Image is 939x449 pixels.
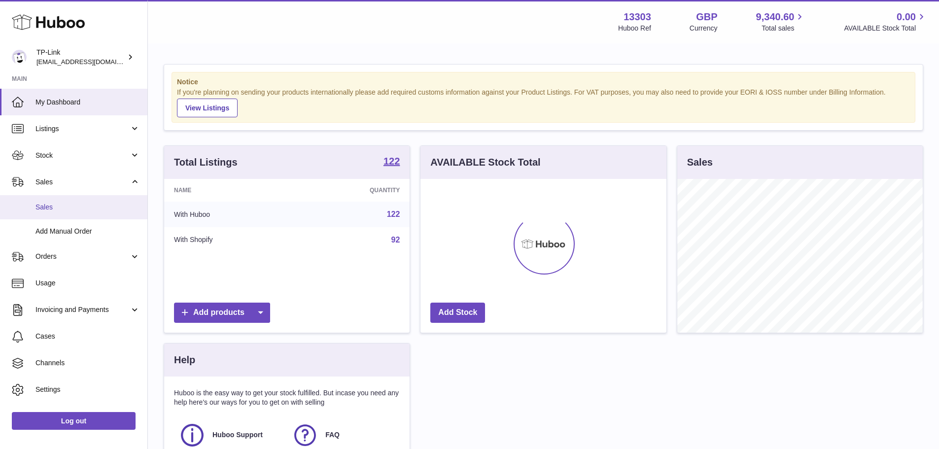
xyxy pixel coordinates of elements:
a: 9,340.60 Total sales [756,10,806,33]
td: With Huboo [164,202,297,227]
span: 0.00 [897,10,916,24]
h3: Sales [687,156,713,169]
h3: Help [174,353,195,367]
a: Add Stock [430,303,485,323]
img: internalAdmin-13303@internal.huboo.com [12,50,27,65]
span: Orders [35,252,130,261]
a: 122 [387,210,400,218]
strong: GBP [696,10,717,24]
p: Huboo is the easy way to get your stock fulfilled. But incase you need any help here's our ways f... [174,388,400,407]
h3: Total Listings [174,156,238,169]
span: Usage [35,278,140,288]
a: FAQ [292,422,395,449]
span: Add Manual Order [35,227,140,236]
strong: 13303 [624,10,651,24]
span: FAQ [325,430,340,440]
div: Huboo Ref [618,24,651,33]
span: [EMAIL_ADDRESS][DOMAIN_NAME] [36,58,145,66]
span: Invoicing and Payments [35,305,130,314]
span: Sales [35,177,130,187]
a: 92 [391,236,400,244]
span: 9,340.60 [756,10,795,24]
a: Add products [174,303,270,323]
td: With Shopify [164,227,297,253]
span: Cases [35,332,140,341]
span: AVAILABLE Stock Total [844,24,927,33]
h3: AVAILABLE Stock Total [430,156,540,169]
th: Quantity [297,179,410,202]
div: Currency [690,24,718,33]
a: Huboo Support [179,422,282,449]
div: TP-Link [36,48,125,67]
a: 0.00 AVAILABLE Stock Total [844,10,927,33]
span: Channels [35,358,140,368]
strong: Notice [177,77,910,87]
span: Sales [35,203,140,212]
span: Stock [35,151,130,160]
th: Name [164,179,297,202]
a: View Listings [177,99,238,117]
span: Listings [35,124,130,134]
span: Settings [35,385,140,394]
div: If you're planning on sending your products internationally please add required customs informati... [177,88,910,117]
a: Log out [12,412,136,430]
span: Huboo Support [212,430,263,440]
span: Total sales [762,24,805,33]
strong: 122 [383,156,400,166]
a: 122 [383,156,400,168]
span: My Dashboard [35,98,140,107]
